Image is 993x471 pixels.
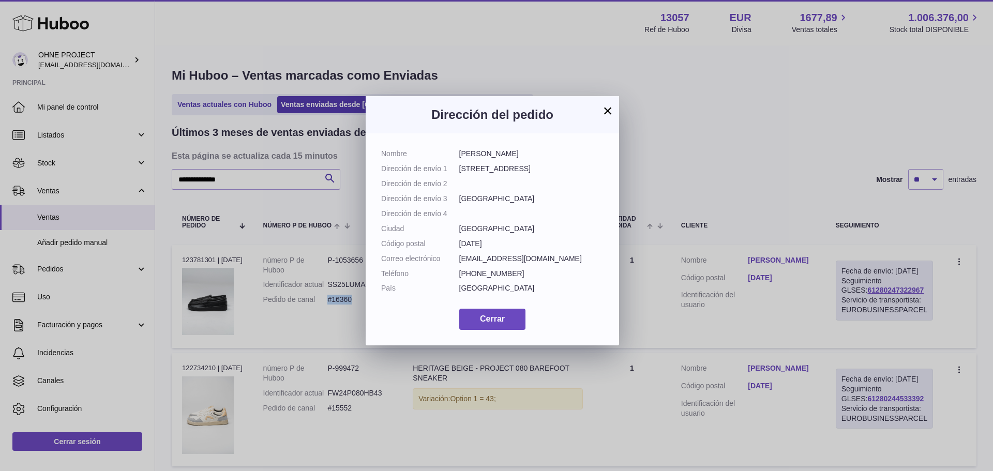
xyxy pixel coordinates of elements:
dt: Código postal [381,239,459,249]
dd: [GEOGRAPHIC_DATA] [459,283,604,293]
span: Cerrar [480,314,505,323]
dt: Dirección de envío 4 [381,209,459,219]
dd: [GEOGRAPHIC_DATA] [459,224,604,234]
dt: Nombre [381,149,459,159]
dd: [GEOGRAPHIC_DATA] [459,194,604,204]
dt: Dirección de envío 2 [381,179,459,189]
h3: Dirección del pedido [381,107,604,123]
dd: [EMAIL_ADDRESS][DOMAIN_NAME] [459,254,604,264]
dt: Dirección de envío 1 [381,164,459,174]
dt: País [381,283,459,293]
dd: [DATE] [459,239,604,249]
dt: Dirección de envío 3 [381,194,459,204]
dd: [STREET_ADDRESS] [459,164,604,174]
dt: Correo electrónico [381,254,459,264]
dd: [PERSON_NAME] [459,149,604,159]
dt: Ciudad [381,224,459,234]
dt: Teléfono [381,269,459,279]
button: × [601,104,614,117]
dd: [PHONE_NUMBER] [459,269,604,279]
button: Cerrar [459,309,525,330]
